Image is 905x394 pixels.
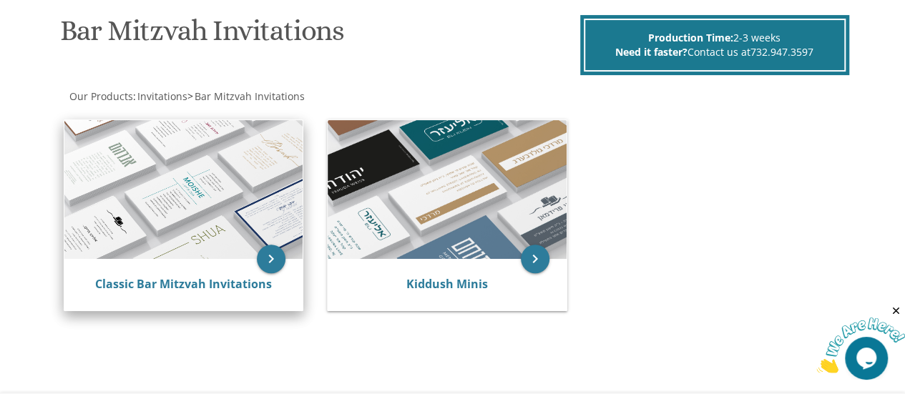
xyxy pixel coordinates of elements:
[60,15,577,57] h1: Bar Mitzvah Invitations
[68,89,133,103] a: Our Products
[193,89,305,103] a: Bar Mitzvah Invitations
[816,305,905,373] iframe: chat widget
[328,120,567,260] img: Kiddush Minis
[257,245,285,273] a: keyboard_arrow_right
[137,89,187,103] span: Invitations
[57,89,453,104] div: :
[64,120,303,260] img: Classic Bar Mitzvah Invitations
[195,89,305,103] span: Bar Mitzvah Invitations
[187,89,305,103] span: >
[750,45,813,59] a: 732.947.3597
[615,45,688,59] span: Need it faster?
[521,245,549,273] a: keyboard_arrow_right
[648,31,733,44] span: Production Time:
[406,276,488,292] a: Kiddush Minis
[95,276,272,292] a: Classic Bar Mitzvah Invitations
[584,19,846,72] div: 2-3 weeks Contact us at
[136,89,187,103] a: Invitations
